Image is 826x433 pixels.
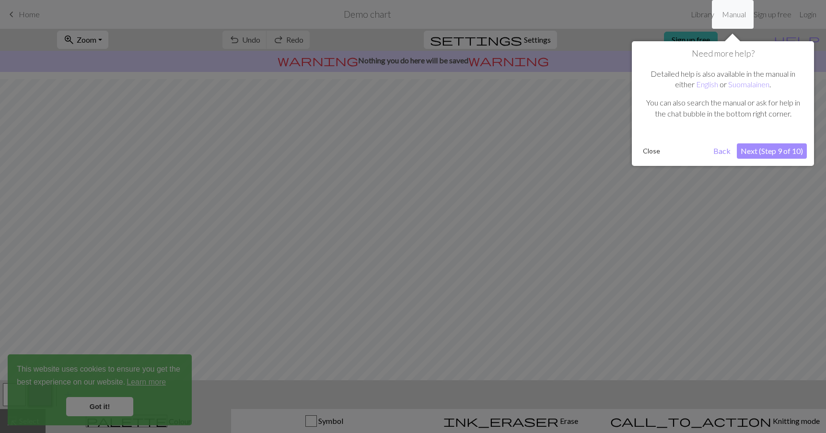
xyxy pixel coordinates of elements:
[728,80,769,89] a: Suomalainen
[710,143,734,159] button: Back
[644,69,802,90] p: Detailed help is also available in the manual in either or .
[639,48,807,59] h1: Need more help?
[639,144,664,158] button: Close
[737,143,807,159] button: Next (Step 9 of 10)
[632,41,814,166] div: Need more help?
[644,97,802,119] p: You can also search the manual or ask for help in the chat bubble in the bottom right corner.
[696,80,718,89] a: English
